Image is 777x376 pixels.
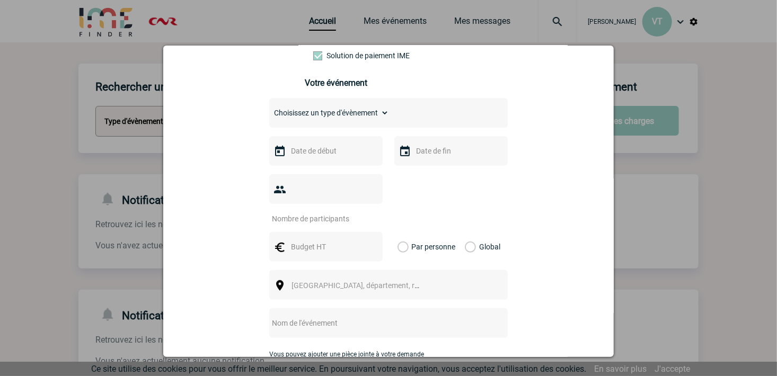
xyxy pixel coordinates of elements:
input: Nom de l'événement [269,316,480,330]
label: Global [465,232,472,262]
h3: Votre événement [305,78,472,88]
label: Par personne [398,232,409,262]
span: [GEOGRAPHIC_DATA], département, région... [292,281,439,290]
input: Date de début [288,144,361,158]
label: Conformité aux process achat client, Prise en charge de la facturation, Mutualisation de plusieur... [313,51,360,60]
input: Nombre de participants [269,212,369,226]
p: Vous pouvez ajouter une pièce jointe à votre demande [269,351,508,358]
input: Budget HT [288,240,361,254]
input: Date de fin [413,144,487,158]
